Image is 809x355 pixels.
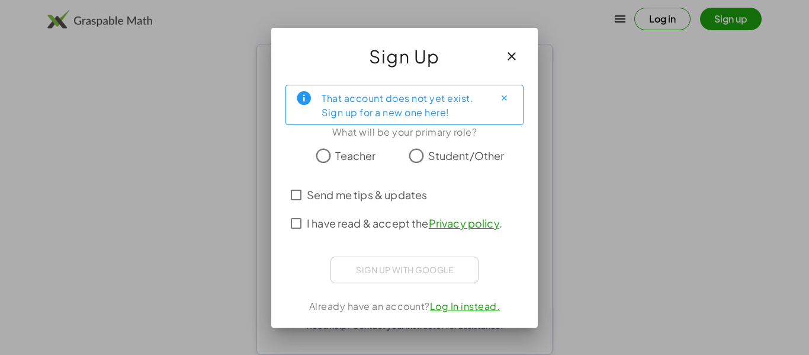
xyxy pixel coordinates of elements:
a: Privacy policy [429,216,499,230]
button: Close [495,89,513,108]
div: That account does not yet exist. Sign up for a new one here! [322,90,485,120]
span: I have read & accept the . [307,215,502,231]
div: Already have an account? [285,299,524,314]
span: Send me tips & updates [307,187,427,203]
span: Student/Other [428,148,505,164]
span: Teacher [335,148,375,164]
div: What will be your primary role? [285,125,524,139]
a: Log In instead. [430,300,500,312]
span: Sign Up [369,42,440,71]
